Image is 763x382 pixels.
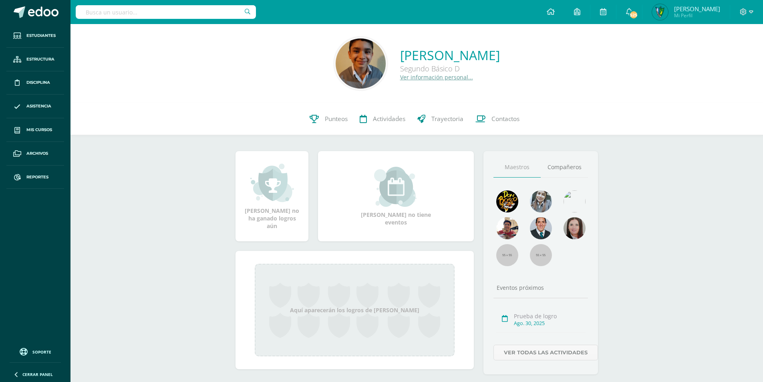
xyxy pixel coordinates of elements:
[6,48,64,71] a: Estructura
[469,103,525,135] a: Contactos
[493,284,588,291] div: Eventos próximos
[325,115,348,123] span: Punteos
[491,115,519,123] span: Contactos
[629,10,638,19] span: 525
[6,118,64,142] a: Mis cursos
[400,46,500,64] a: [PERSON_NAME]
[26,127,52,133] span: Mis cursos
[496,217,518,239] img: 11152eb22ca3048aebc25a5ecf6973a7.png
[304,103,354,135] a: Punteos
[32,349,51,355] span: Soporte
[493,345,598,360] a: Ver todas las actividades
[496,190,518,212] img: 29fc2a48271e3f3676cb2cb292ff2552.png
[496,244,518,266] img: 55x55
[493,157,541,178] a: Maestros
[564,190,586,212] img: c25c8a4a46aeab7e345bf0f34826bacf.png
[26,56,54,63] span: Estructura
[6,142,64,166] a: Archivos
[356,167,436,226] div: [PERSON_NAME] no tiene eventos
[400,64,500,73] div: Segundo Básico D
[6,24,64,48] a: Estudiantes
[541,157,588,178] a: Compañeros
[431,115,463,123] span: Trayectoria
[514,312,586,320] div: Prueba de logro
[530,244,552,266] img: 55x55
[6,71,64,95] a: Disciplina
[26,103,51,109] span: Asistencia
[336,38,386,89] img: 08244999d2b1f96e1bc8a7b1a82df4b1.png
[255,264,455,356] div: Aquí aparecerán los logros de [PERSON_NAME]
[530,190,552,212] img: 45bd7986b8947ad7e5894cbc9b781108.png
[6,166,64,189] a: Reportes
[411,103,469,135] a: Trayectoria
[530,217,552,239] img: eec80b72a0218df6e1b0c014193c2b59.png
[22,372,53,377] span: Cerrar panel
[26,32,56,39] span: Estudiantes
[373,115,405,123] span: Actividades
[26,174,48,180] span: Reportes
[250,163,294,203] img: achievement_small.png
[244,163,300,230] div: [PERSON_NAME] no ha ganado logros aún
[652,4,668,20] img: 1b281a8218983e455f0ded11b96ffc56.png
[374,167,418,207] img: event_small.png
[674,12,720,19] span: Mi Perfil
[10,346,61,357] a: Soporte
[26,150,48,157] span: Archivos
[514,320,586,327] div: Ago. 30, 2025
[674,5,720,13] span: [PERSON_NAME]
[354,103,411,135] a: Actividades
[26,79,50,86] span: Disciplina
[400,73,473,81] a: Ver información personal...
[6,95,64,118] a: Asistencia
[76,5,256,19] input: Busca un usuario...
[564,217,586,239] img: 67c3d6f6ad1c930a517675cdc903f95f.png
